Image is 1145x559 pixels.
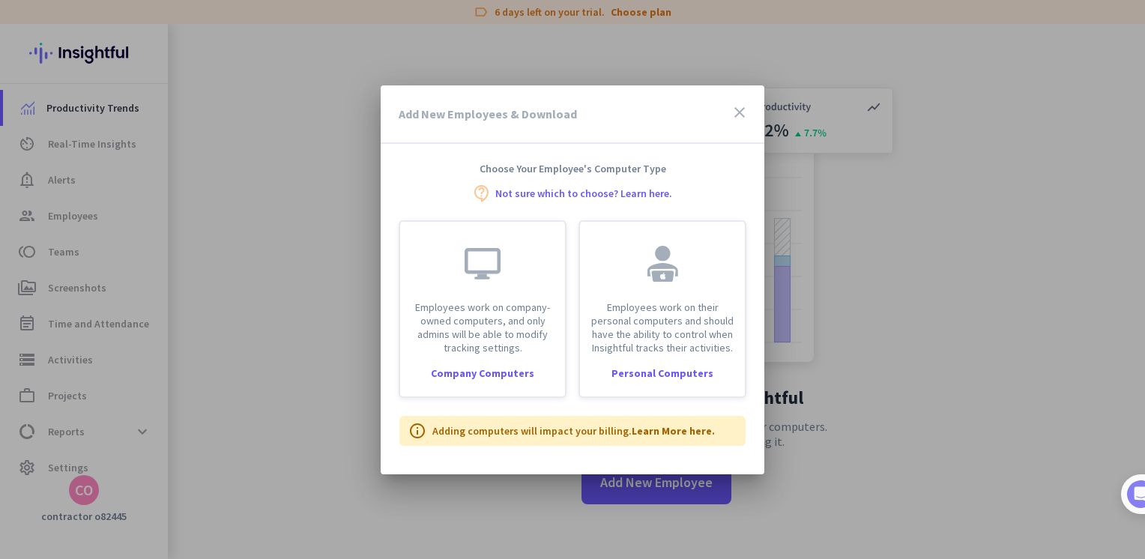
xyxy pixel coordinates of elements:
h3: Add New Employees & Download [399,108,577,120]
div: Personal Computers [580,368,745,378]
p: Adding computers will impact your billing. [432,423,715,438]
i: contact_support [473,184,491,202]
i: info [408,422,426,440]
h4: Choose Your Employee's Computer Type [381,162,764,175]
p: Employees work on company-owned computers, and only admins will be able to modify tracking settings. [409,300,556,354]
a: Not sure which to choose? Learn here. [495,188,672,199]
div: Company Computers [400,368,565,378]
p: Employees work on their personal computers and should have the ability to control when Insightful... [589,300,736,354]
i: close [731,103,749,121]
a: Learn More here. [632,424,715,438]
